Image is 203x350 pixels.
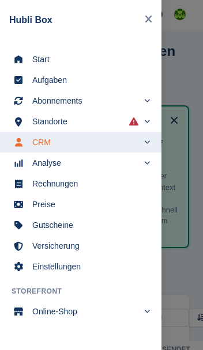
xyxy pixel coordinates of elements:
[32,51,144,67] span: Start
[32,155,138,171] span: Analyse
[32,238,144,254] span: Versicherung
[12,286,161,296] span: Storefront
[32,258,144,275] span: Einstellungen
[32,134,138,150] span: CRM
[32,196,144,212] span: Preise
[32,176,144,192] span: Rechnungen
[32,303,138,319] span: Online-Shop
[32,217,144,233] span: Gutscheine
[129,117,138,126] i: Es sind Fehler bei der Synchronisierung von Smart-Einträgen aufgetreten
[32,93,138,109] span: Abonnements
[32,72,144,88] span: Aufgaben
[140,9,157,31] button: Close navigation
[9,13,140,27] div: Hubli Box
[32,113,138,130] span: Standorte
